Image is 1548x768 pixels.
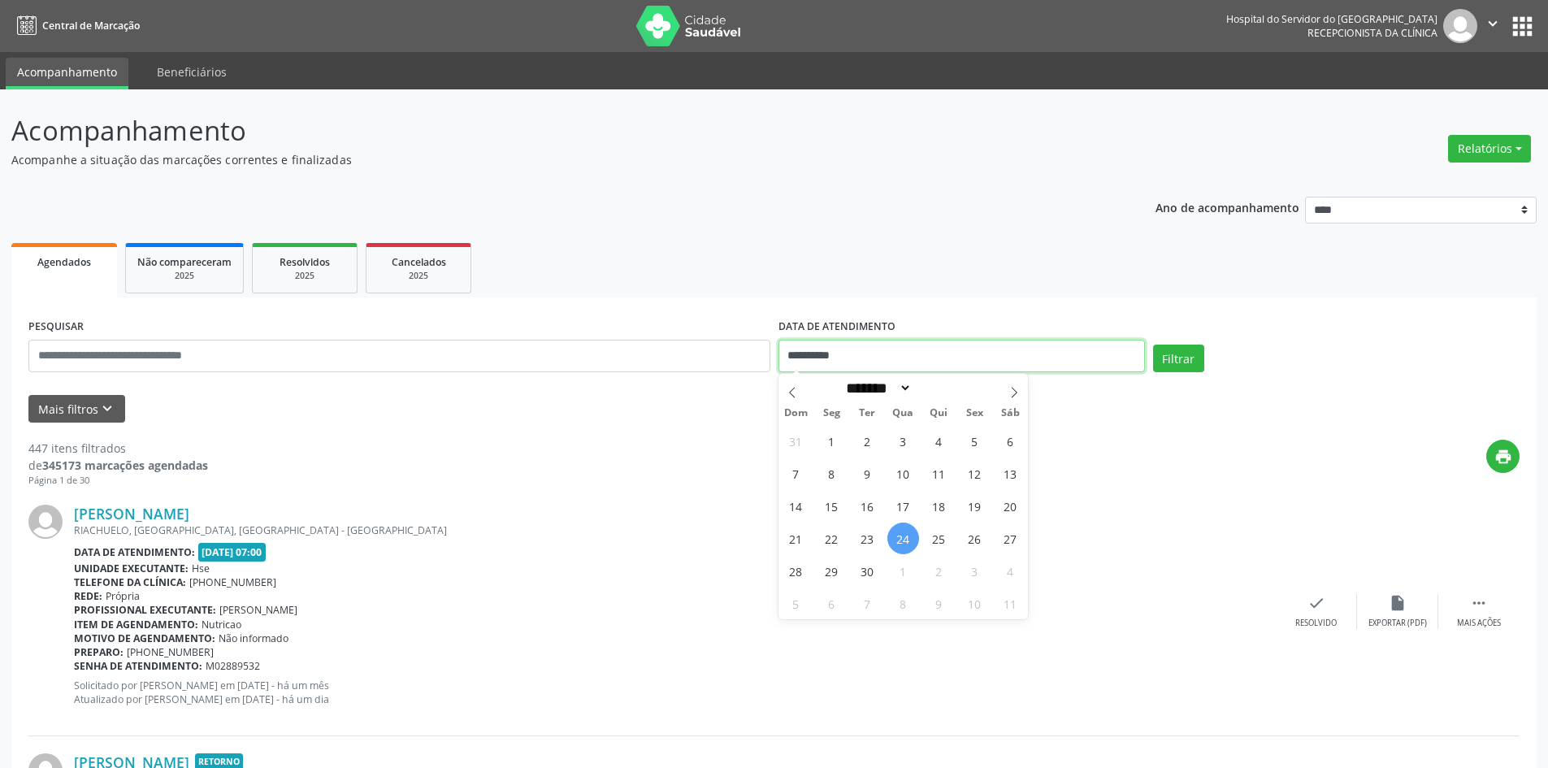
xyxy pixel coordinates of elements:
span: Nutricao [202,618,241,631]
span: Outubro 2, 2025 [923,555,955,587]
span: Setembro 30, 2025 [852,555,883,587]
i:  [1484,15,1502,33]
i: print [1494,448,1512,466]
label: PESQUISAR [28,315,84,340]
button: print [1486,440,1520,473]
span: Qua [885,408,921,419]
span: Outubro 6, 2025 [816,588,848,619]
span: Própria [106,589,140,603]
span: Setembro 4, 2025 [923,425,955,457]
i:  [1470,594,1488,612]
button:  [1477,9,1508,43]
a: Beneficiários [145,58,238,86]
a: Acompanhamento [6,58,128,89]
span: Hse [192,562,210,575]
b: Data de atendimento: [74,545,195,559]
b: Motivo de agendamento: [74,631,215,645]
span: Setembro 1, 2025 [816,425,848,457]
button: Filtrar [1153,345,1204,372]
span: Setembro 25, 2025 [923,523,955,554]
span: Setembro 27, 2025 [995,523,1026,554]
span: Outubro 10, 2025 [959,588,991,619]
span: Setembro 16, 2025 [852,490,883,522]
span: [PHONE_NUMBER] [127,645,214,659]
div: de [28,457,208,474]
span: Setembro 11, 2025 [923,458,955,489]
input: Year [912,380,965,397]
div: 2025 [378,270,459,282]
span: Setembro 7, 2025 [780,458,812,489]
span: Setembro 22, 2025 [816,523,848,554]
span: Setembro 23, 2025 [852,523,883,554]
span: Não compareceram [137,255,232,269]
div: Resolvido [1295,618,1337,629]
span: Dom [778,408,814,419]
p: Solicitado por [PERSON_NAME] em [DATE] - há um mês Atualizado por [PERSON_NAME] em [DATE] - há um... [74,679,1276,706]
span: [PHONE_NUMBER] [189,575,276,589]
img: img [28,505,63,539]
span: Sáb [992,408,1028,419]
b: Rede: [74,589,102,603]
span: Outubro 3, 2025 [959,555,991,587]
span: Qui [921,408,956,419]
i: check [1307,594,1325,612]
span: Setembro 15, 2025 [816,490,848,522]
span: Setembro 19, 2025 [959,490,991,522]
span: Setembro 21, 2025 [780,523,812,554]
span: Outubro 4, 2025 [995,555,1026,587]
span: Outubro 7, 2025 [852,588,883,619]
span: Setembro 8, 2025 [816,458,848,489]
div: 2025 [137,270,232,282]
b: Profissional executante: [74,603,216,617]
span: Outubro 8, 2025 [887,588,919,619]
span: Não informado [219,631,288,645]
div: 447 itens filtrados [28,440,208,457]
span: Setembro 6, 2025 [995,425,1026,457]
span: Agendados [37,255,91,269]
span: Setembro 13, 2025 [995,458,1026,489]
b: Unidade executante: [74,562,189,575]
i: keyboard_arrow_down [98,400,116,418]
span: Setembro 18, 2025 [923,490,955,522]
span: Resolvidos [280,255,330,269]
div: Mais ações [1457,618,1501,629]
span: Setembro 20, 2025 [995,490,1026,522]
a: [PERSON_NAME] [74,505,189,523]
div: Página 1 de 30 [28,474,208,488]
span: Setembro 26, 2025 [959,523,991,554]
span: Setembro 5, 2025 [959,425,991,457]
span: Setembro 12, 2025 [959,458,991,489]
i: insert_drive_file [1389,594,1407,612]
span: Sex [956,408,992,419]
span: Setembro 14, 2025 [780,490,812,522]
span: Central de Marcação [42,19,140,33]
span: Setembro 3, 2025 [887,425,919,457]
span: Setembro 2, 2025 [852,425,883,457]
span: Setembro 10, 2025 [887,458,919,489]
b: Senha de atendimento: [74,659,202,673]
span: Agosto 31, 2025 [780,425,812,457]
b: Item de agendamento: [74,618,198,631]
a: Central de Marcação [11,12,140,39]
button: Mais filtroskeyboard_arrow_down [28,395,125,423]
span: [PERSON_NAME] [219,603,297,617]
span: [DATE] 07:00 [198,543,267,562]
div: RIACHUELO, [GEOGRAPHIC_DATA], [GEOGRAPHIC_DATA] - [GEOGRAPHIC_DATA] [74,523,1276,537]
span: Cancelados [392,255,446,269]
span: Outubro 5, 2025 [780,588,812,619]
span: Setembro 9, 2025 [852,458,883,489]
span: Setembro 29, 2025 [816,555,848,587]
b: Preparo: [74,645,124,659]
button: Relatórios [1448,135,1531,163]
span: Setembro 17, 2025 [887,490,919,522]
strong: 345173 marcações agendadas [42,458,208,473]
p: Acompanhe a situação das marcações correntes e finalizadas [11,151,1079,168]
p: Acompanhamento [11,111,1079,151]
div: 2025 [264,270,345,282]
span: Ter [849,408,885,419]
b: Telefone da clínica: [74,575,186,589]
span: Setembro 24, 2025 [887,523,919,554]
span: M02889532 [206,659,260,673]
img: img [1443,9,1477,43]
span: Outubro 9, 2025 [923,588,955,619]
